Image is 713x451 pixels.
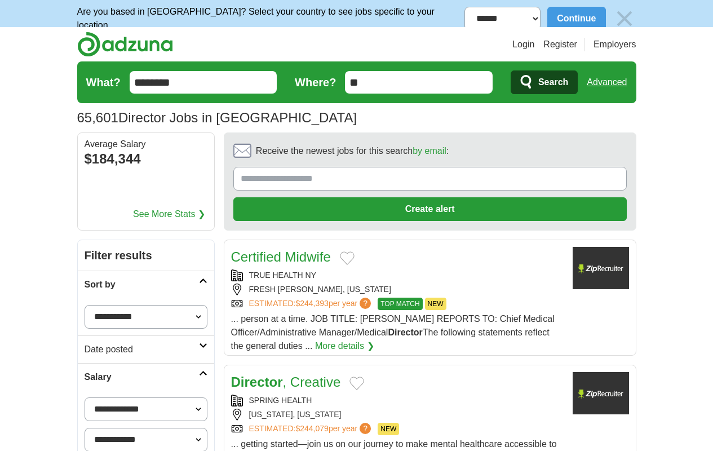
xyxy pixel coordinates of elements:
img: Adzuna logo [77,32,173,57]
span: NEW [378,423,399,435]
span: NEW [425,298,446,310]
a: More details ❯ [315,339,374,353]
div: TRUE HEALTH NY [231,269,564,281]
div: $184,344 [85,149,207,169]
span: ? [360,423,371,434]
span: 65,601 [77,108,118,128]
h1: Director Jobs in [GEOGRAPHIC_DATA] [77,110,357,125]
button: Create alert [233,197,627,221]
a: Advanced [587,71,627,94]
p: Are you based in [GEOGRAPHIC_DATA]? Select your country to see jobs specific to your location. [77,5,465,32]
span: ? [360,298,371,309]
h2: Sort by [85,278,199,291]
a: ESTIMATED:$244,393per year? [249,298,374,310]
a: Certified Midwife [231,249,331,264]
span: ... person at a time. JOB TITLE: [PERSON_NAME] REPORTS TO: Chief Medical Officer/Administrative M... [231,314,555,351]
a: ESTIMATED:$244,079per year? [249,423,374,435]
a: Date posted [78,335,214,363]
a: Login [512,38,534,51]
h2: Filter results [78,240,214,271]
a: Register [543,38,577,51]
div: [US_STATE], [US_STATE] [231,409,564,421]
img: icon_close_no_bg.svg [613,7,636,30]
strong: Director [388,328,422,337]
a: Director, Creative [231,374,341,390]
h2: Salary [85,370,199,384]
span: $244,393 [295,299,328,308]
button: Continue [547,7,605,30]
span: TOP MATCH [378,298,422,310]
div: SPRING HEALTH [231,395,564,406]
div: FRESH [PERSON_NAME], [US_STATE] [231,284,564,295]
button: Search [511,70,578,94]
img: Company logo [573,372,629,414]
a: Sort by [78,271,214,298]
button: Add to favorite jobs [340,251,355,265]
span: $244,079 [295,424,328,433]
a: Employers [594,38,636,51]
strong: Director [231,374,283,390]
span: Receive the newest jobs for this search : [256,144,449,158]
a: Salary [78,363,214,391]
a: See More Stats ❯ [133,207,205,221]
label: Where? [295,74,336,91]
label: What? [86,74,121,91]
a: by email [413,146,446,156]
button: Add to favorite jobs [349,377,364,390]
h2: Date posted [85,343,199,356]
div: Average Salary [85,140,207,149]
img: Company logo [573,247,629,289]
span: Search [538,71,568,94]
